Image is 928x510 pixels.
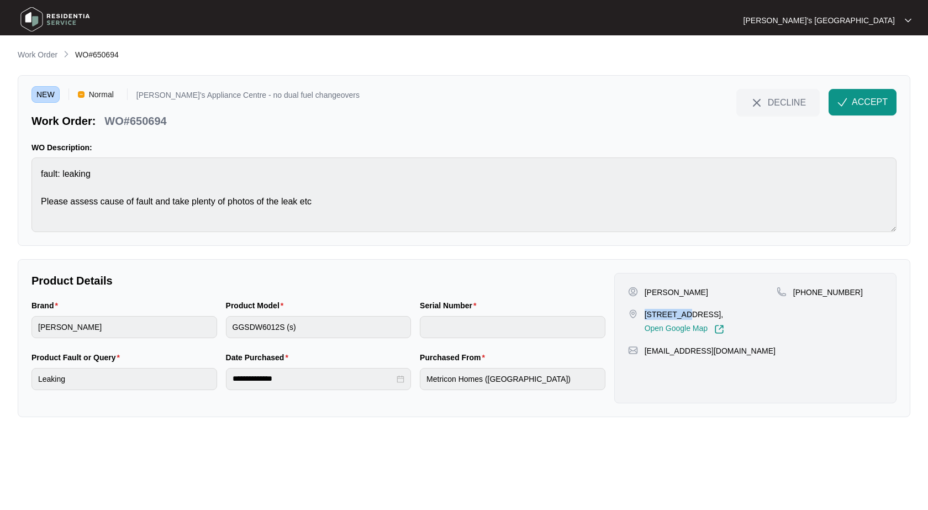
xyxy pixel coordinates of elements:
span: WO#650694 [75,50,119,59]
input: Brand [31,316,217,338]
p: [PERSON_NAME]'s Appliance Centre - no dual fuel changeovers [136,91,360,103]
img: map-pin [777,287,787,297]
p: [PERSON_NAME]'s [GEOGRAPHIC_DATA] [744,15,895,26]
img: map-pin [628,345,638,355]
span: ACCEPT [852,96,888,109]
p: WO Description: [31,142,897,153]
p: WO#650694 [104,113,166,129]
input: Serial Number [420,316,605,338]
p: [STREET_ADDRESS], [645,309,724,320]
button: check-IconACCEPT [829,89,897,115]
img: user-pin [628,287,638,297]
p: Work Order: [31,113,96,129]
span: Normal [85,86,118,103]
img: dropdown arrow [905,18,911,23]
input: Product Model [226,316,412,338]
input: Product Fault or Query [31,368,217,390]
img: chevron-right [62,50,71,59]
img: Link-External [714,324,724,334]
label: Serial Number [420,300,481,311]
button: close-IconDECLINE [736,89,820,115]
img: close-Icon [750,96,763,109]
input: Purchased From [420,368,605,390]
span: NEW [31,86,60,103]
p: [EMAIL_ADDRESS][DOMAIN_NAME] [645,345,776,356]
img: check-Icon [837,97,847,107]
p: [PERSON_NAME] [645,287,708,298]
label: Purchased From [420,352,489,363]
img: map-pin [628,309,638,319]
img: residentia service logo [17,3,94,36]
input: Date Purchased [233,373,395,385]
span: DECLINE [768,96,806,108]
p: Product Details [31,273,605,288]
label: Product Fault or Query [31,352,124,363]
label: Brand [31,300,62,311]
p: [PHONE_NUMBER] [793,287,863,298]
label: Product Model [226,300,288,311]
img: Vercel Logo [78,91,85,98]
a: Work Order [15,49,60,61]
p: Work Order [18,49,57,60]
label: Date Purchased [226,352,293,363]
textarea: fault: leaking Please assess cause of fault and take plenty of photos of the leak etc [31,157,897,232]
a: Open Google Map [645,324,724,334]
